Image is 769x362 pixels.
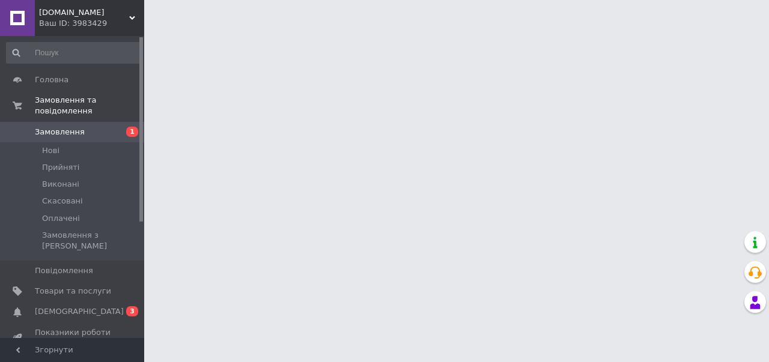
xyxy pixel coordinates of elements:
span: Повідомлення [35,265,93,276]
span: Оплачені [42,213,80,224]
input: Пошук [6,42,142,64]
span: Скасовані [42,196,83,207]
span: 1 [126,127,138,137]
span: Нові [42,145,59,156]
span: Показники роботи компанії [35,327,111,349]
span: Товари та послуги [35,286,111,297]
span: [DEMOGRAPHIC_DATA] [35,306,124,317]
span: Головна [35,74,68,85]
span: Mobi.UA [39,7,129,18]
div: Ваш ID: 3983429 [39,18,144,29]
span: Прийняті [42,162,79,173]
span: 3 [126,306,138,316]
span: Замовлення та повідомлення [35,95,144,116]
span: Виконані [42,179,79,190]
span: Замовлення з [PERSON_NAME] [42,230,141,252]
span: Замовлення [35,127,85,137]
